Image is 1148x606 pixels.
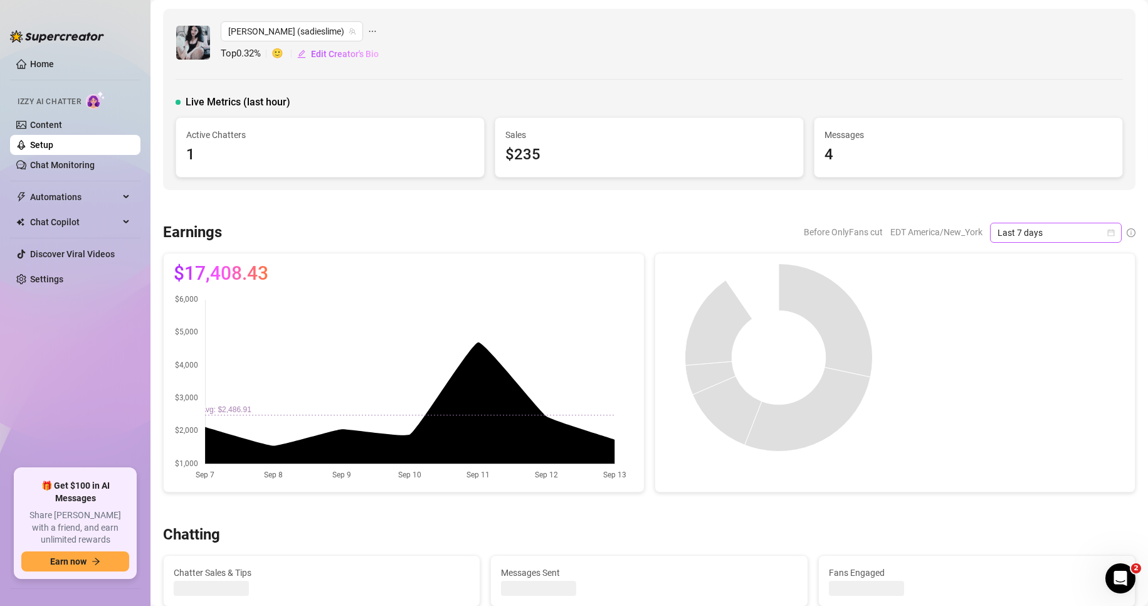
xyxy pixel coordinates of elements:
[30,187,119,207] span: Automations
[163,223,222,243] h3: Earnings
[824,128,1112,142] span: Messages
[368,21,377,41] span: ellipsis
[505,143,793,167] div: $235
[30,212,119,232] span: Chat Copilot
[50,556,87,566] span: Earn now
[30,120,62,130] a: Content
[297,44,379,64] button: Edit Creator's Bio
[186,95,290,110] span: Live Metrics (last hour)
[186,128,474,142] span: Active Chatters
[21,509,129,546] span: Share [PERSON_NAME] with a friend, and earn unlimited rewards
[998,223,1114,242] span: Last 7 days
[829,566,1125,580] span: Fans Engaged
[890,223,982,242] span: EDT America/New_York
[16,192,26,202] span: thunderbolt
[1107,229,1115,237] span: calendar
[10,30,104,43] img: logo-BBDzfeDw.svg
[271,46,297,61] span: 🙂
[174,263,268,284] span: $17,408.43
[505,128,793,142] span: Sales
[92,557,100,566] span: arrow-right
[221,46,271,61] span: Top 0.32 %
[228,22,355,41] span: Sadie (sadieslime)
[804,223,883,242] span: Before OnlyFans cut
[501,566,797,580] span: Messages Sent
[21,480,129,504] span: 🎁 Get $100 in AI Messages
[186,143,474,167] div: 1
[824,143,1112,167] div: 4
[311,49,379,59] span: Edit Creator's Bio
[297,50,306,58] span: edit
[30,59,54,69] a: Home
[1127,228,1135,237] span: info-circle
[18,96,81,108] span: Izzy AI Chatter
[16,218,24,226] img: Chat Copilot
[30,140,53,150] a: Setup
[21,551,129,571] button: Earn nowarrow-right
[163,525,220,545] h3: Chatting
[30,274,63,284] a: Settings
[349,28,356,35] span: team
[176,26,210,60] img: Sadie
[30,249,115,259] a: Discover Viral Videos
[1105,563,1135,593] iframe: Intercom live chat
[174,566,470,580] span: Chatter Sales & Tips
[30,160,95,170] a: Chat Monitoring
[1131,563,1141,573] span: 2
[86,91,105,109] img: AI Chatter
